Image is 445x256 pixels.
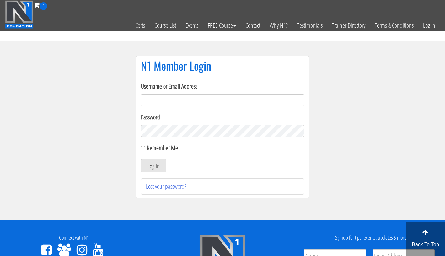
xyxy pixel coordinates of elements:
[203,10,241,41] a: FREE Course
[146,182,186,191] a: Lost your password?
[5,235,144,241] h4: Connect with N1
[40,2,47,10] span: 0
[34,1,47,9] a: 0
[301,235,440,241] h4: Signup for tips, events, updates & more
[150,10,181,41] a: Course List
[241,10,265,41] a: Contact
[418,10,440,41] a: Log In
[5,0,34,29] img: n1-education
[147,144,178,152] label: Remember Me
[131,10,150,41] a: Certs
[181,10,203,41] a: Events
[141,159,166,172] button: Log In
[265,10,292,41] a: Why N1?
[141,82,304,91] label: Username or Email Address
[141,112,304,122] label: Password
[370,10,418,41] a: Terms & Conditions
[327,10,370,41] a: Trainer Directory
[292,10,327,41] a: Testimonials
[141,59,304,72] h1: N1 Member Login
